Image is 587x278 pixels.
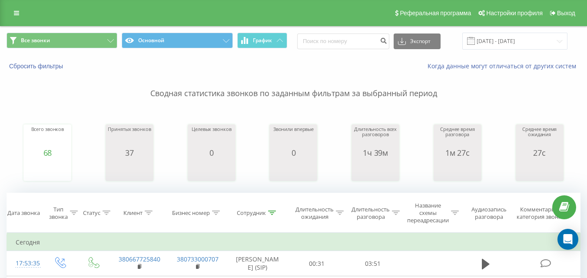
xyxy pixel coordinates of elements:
[515,206,566,221] div: Комментарий/категория звонка
[273,148,314,157] div: 0
[557,10,575,17] span: Выход
[31,148,64,157] div: 68
[518,148,561,157] div: 27с
[354,127,397,148] div: Длительность всех разговоров
[83,209,100,217] div: Статус
[16,255,34,272] div: 17:53:35
[295,206,334,221] div: Длительность ожидания
[123,209,143,217] div: Клиент
[122,33,232,48] button: Основной
[407,202,449,224] div: Название схемы переадресации
[486,10,543,17] span: Настройки профиля
[557,229,578,250] div: Open Intercom Messenger
[7,62,67,70] button: Сбросить фильтры
[21,37,50,44] span: Все звонки
[7,234,580,251] td: Сегодня
[31,127,64,148] div: Всего звонков
[7,209,40,217] div: Дата звонка
[436,127,479,148] div: Среднее время разговора
[289,251,345,276] td: 00:31
[352,206,390,221] div: Длительность разговора
[7,33,117,48] button: Все звонки
[345,251,401,276] td: 03:51
[7,70,580,99] p: Сводная статистика звонков по заданным фильтрам за выбранный период
[400,10,471,17] span: Реферальная программа
[237,209,266,217] div: Сотрудник
[467,206,511,221] div: Аудиозапись разговора
[354,148,397,157] div: 1ч 39м
[518,127,561,148] div: Среднее время ожидания
[237,33,287,48] button: График
[172,209,210,217] div: Бизнес номер
[428,62,580,70] a: Когда данные могут отличаться от других систем
[177,255,219,263] a: 380733000707
[394,33,441,49] button: Экспорт
[253,37,272,44] span: График
[192,148,231,157] div: 0
[436,148,479,157] div: 1м 27с
[119,255,160,263] a: 380667725840
[192,127,231,148] div: Целевых звонков
[273,127,314,148] div: Звонили впервые
[49,206,68,221] div: Тип звонка
[297,33,389,49] input: Поиск по номеру
[108,127,151,148] div: Принятых звонков
[226,251,289,276] td: [PERSON_NAME] (SIP)
[108,148,151,157] div: 37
